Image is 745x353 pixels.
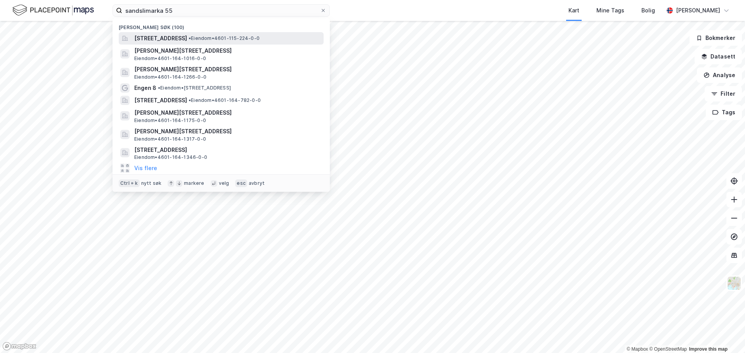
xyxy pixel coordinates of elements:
[189,97,261,103] span: Eiendom • 4601-164-782-0-0
[134,154,207,160] span: Eiendom • 4601-164-1346-0-0
[706,316,745,353] iframe: Chat Widget
[189,97,191,103] span: •
[158,85,231,91] span: Eiendom • [STREET_ADDRESS]
[706,316,745,353] div: Kontrollprogram for chat
[134,34,187,43] span: [STREET_ADDRESS]
[695,49,742,64] button: Datasett
[134,65,321,74] span: [PERSON_NAME][STREET_ADDRESS]
[219,180,229,186] div: velg
[727,276,742,291] img: Z
[134,74,206,80] span: Eiendom • 4601-164-1266-0-0
[649,346,687,352] a: OpenStreetMap
[134,83,156,93] span: Engen 8
[113,18,330,32] div: [PERSON_NAME] søk (100)
[568,6,579,15] div: Kart
[119,179,140,187] div: Ctrl + k
[134,164,157,173] button: Vis flere
[134,117,206,124] span: Eiendom • 4601-164-1175-0-0
[122,5,320,16] input: Søk på adresse, matrikkel, gårdeiere, leietakere eller personer
[184,180,204,186] div: markere
[134,46,321,55] span: [PERSON_NAME][STREET_ADDRESS]
[689,346,728,352] a: Improve this map
[705,86,742,102] button: Filter
[690,30,742,46] button: Bokmerker
[189,35,260,41] span: Eiendom • 4601-115-224-0-0
[706,105,742,120] button: Tags
[676,6,720,15] div: [PERSON_NAME]
[134,96,187,105] span: [STREET_ADDRESS]
[249,180,265,186] div: avbryt
[134,127,321,136] span: [PERSON_NAME][STREET_ADDRESS]
[134,108,321,117] span: [PERSON_NAME][STREET_ADDRESS]
[189,35,191,41] span: •
[2,342,36,351] a: Mapbox homepage
[134,55,206,62] span: Eiendom • 4601-164-1016-0-0
[697,67,742,83] button: Analyse
[134,136,206,142] span: Eiendom • 4601-164-1317-0-0
[12,3,94,17] img: logo.f888ab2527a4732fd821a326f86c7f29.svg
[641,6,655,15] div: Bolig
[235,179,247,187] div: esc
[141,180,162,186] div: nytt søk
[134,145,321,155] span: [STREET_ADDRESS]
[596,6,624,15] div: Mine Tags
[627,346,648,352] a: Mapbox
[158,85,160,91] span: •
